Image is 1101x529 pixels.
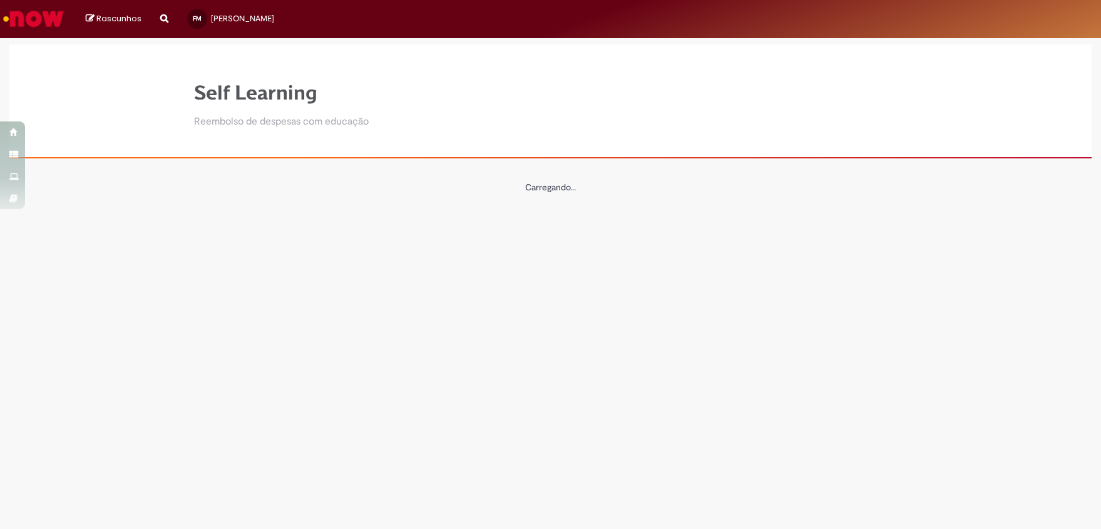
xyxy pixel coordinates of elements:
span: FM [193,14,202,23]
img: ServiceNow [1,6,66,31]
a: Rascunhos [86,13,141,25]
center: Carregando... [194,181,908,193]
span: [PERSON_NAME] [211,13,274,24]
h1: Self Learning [194,82,369,104]
span: Rascunhos [96,13,141,24]
h2: Reembolso de despesas com educação [194,116,369,128]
